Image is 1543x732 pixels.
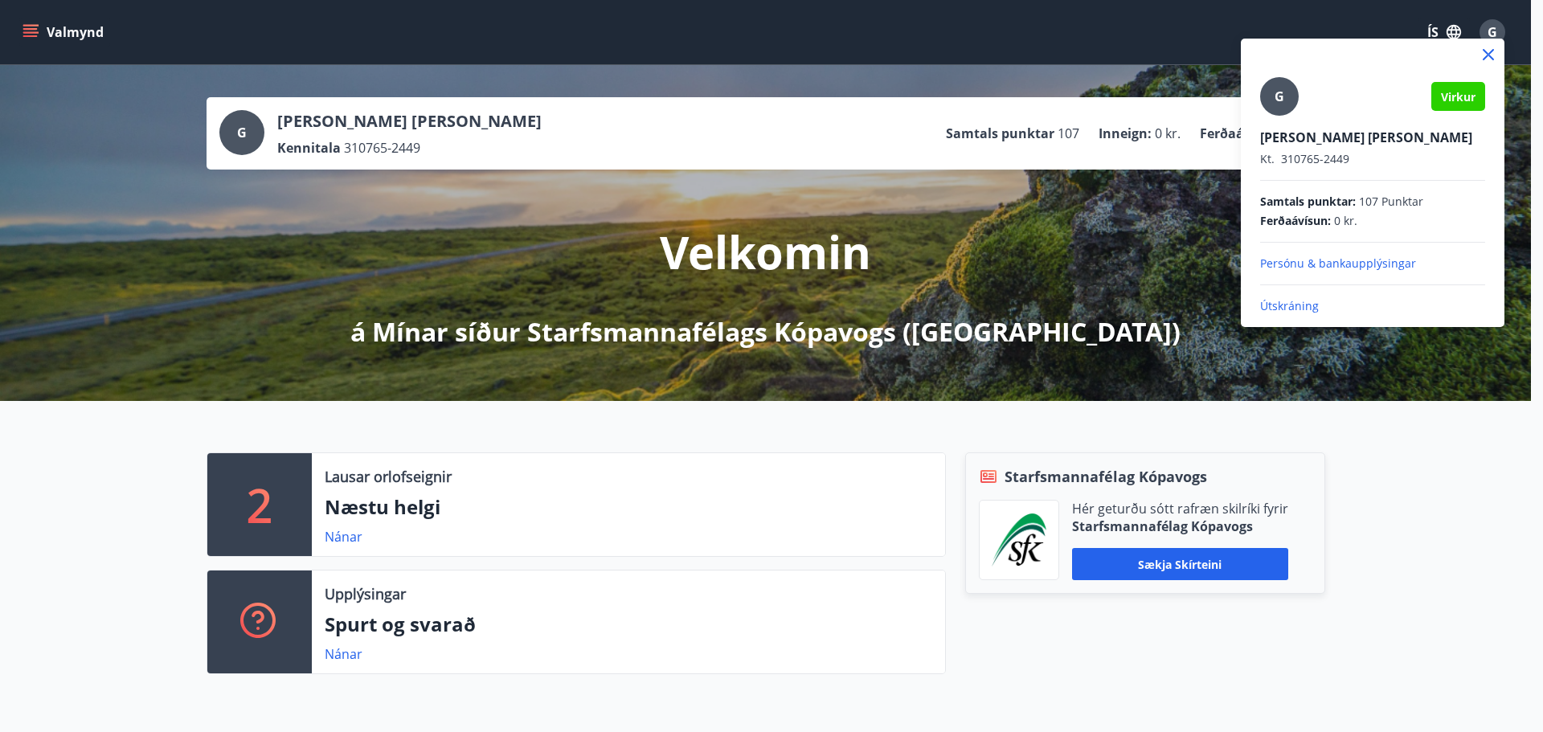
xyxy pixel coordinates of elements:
span: 0 kr. [1334,213,1357,229]
p: Útskráning [1260,298,1485,314]
p: Persónu & bankaupplýsingar [1260,256,1485,272]
p: 310765-2449 [1260,151,1485,167]
span: G [1275,88,1284,105]
span: Kt. [1260,151,1275,166]
span: Virkur [1441,89,1475,104]
span: 107 Punktar [1359,194,1423,210]
span: Samtals punktar : [1260,194,1356,210]
span: Ferðaávísun : [1260,213,1331,229]
p: [PERSON_NAME] [PERSON_NAME] [1260,129,1485,146]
